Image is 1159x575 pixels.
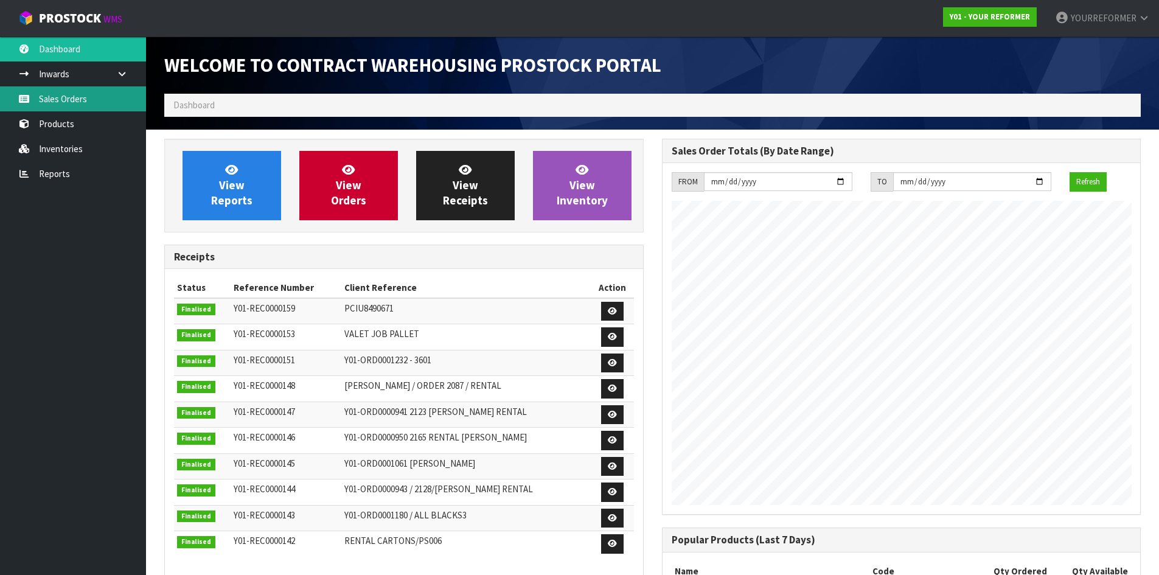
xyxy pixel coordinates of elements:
[1071,12,1136,24] span: YOURREFORMER
[177,407,215,419] span: Finalised
[672,145,1132,157] h3: Sales Order Totals (By Date Range)
[344,431,527,443] span: Y01-ORD0000950 2165 RENTAL [PERSON_NAME]
[672,534,1132,546] h3: Popular Products (Last 7 Days)
[672,172,704,192] div: FROM
[591,278,634,298] th: Action
[18,10,33,26] img: cube-alt.png
[39,10,101,26] span: ProStock
[443,162,488,208] span: View Receipts
[344,509,467,521] span: Y01-ORD0001180 / ALL BLACKS3
[344,458,475,469] span: Y01-ORD0001061 [PERSON_NAME]
[344,380,501,391] span: [PERSON_NAME] / ORDER 2087 / RENTAL
[234,535,295,546] span: Y01-REC0000142
[344,483,533,495] span: Y01-ORD0000943 / 2128/[PERSON_NAME] RENTAL
[234,328,295,340] span: Y01-REC0000153
[177,511,215,523] span: Finalised
[234,302,295,314] span: Y01-REC0000159
[299,151,398,220] a: ViewOrders
[331,162,366,208] span: View Orders
[174,251,634,263] h3: Receipts
[416,151,515,220] a: ViewReceipts
[177,355,215,368] span: Finalised
[344,354,431,366] span: Y01-ORD0001232 - 3601
[344,535,442,546] span: RENTAL CARTONS/PS006
[231,278,341,298] th: Reference Number
[234,483,295,495] span: Y01-REC0000144
[234,406,295,417] span: Y01-REC0000147
[177,381,215,393] span: Finalised
[344,302,394,314] span: PCIU8490671
[1070,172,1107,192] button: Refresh
[234,458,295,469] span: Y01-REC0000145
[103,13,122,25] small: WMS
[344,328,419,340] span: VALET JOB PALLET
[173,99,215,111] span: Dashboard
[174,278,231,298] th: Status
[177,536,215,548] span: Finalised
[177,329,215,341] span: Finalised
[183,151,281,220] a: ViewReports
[234,509,295,521] span: Y01-REC0000143
[177,433,215,445] span: Finalised
[164,53,661,77] span: Welcome to Contract Warehousing ProStock Portal
[234,380,295,391] span: Y01-REC0000148
[557,162,608,208] span: View Inventory
[344,406,527,417] span: Y01-ORD0000941 2123 [PERSON_NAME] RENTAL
[234,431,295,443] span: Y01-REC0000146
[533,151,632,220] a: ViewInventory
[177,304,215,316] span: Finalised
[211,162,252,208] span: View Reports
[341,278,591,298] th: Client Reference
[950,12,1030,22] strong: Y01 - YOUR REFORMER
[177,484,215,497] span: Finalised
[177,459,215,471] span: Finalised
[234,354,295,366] span: Y01-REC0000151
[871,172,893,192] div: TO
